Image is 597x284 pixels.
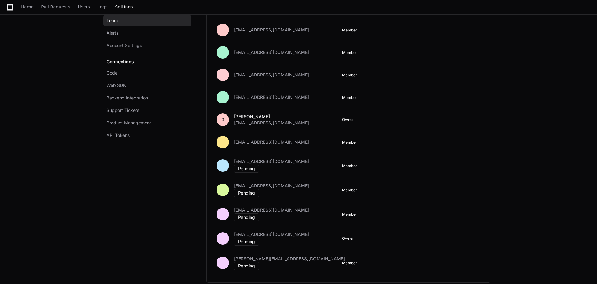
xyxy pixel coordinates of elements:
span: Owner [342,236,354,241]
div: Pending [234,238,259,246]
span: Owner [342,117,354,122]
button: Member [342,188,357,193]
span: [EMAIL_ADDRESS][DOMAIN_NAME] [234,139,309,145]
span: Account Settings [107,42,142,49]
button: Member [342,261,357,266]
span: [EMAIL_ADDRESS][DOMAIN_NAME] [234,27,309,33]
span: [EMAIL_ADDRESS][DOMAIN_NAME] [234,231,309,238]
span: Settings [115,5,133,9]
span: Home [21,5,34,9]
div: Pending [234,262,259,270]
a: API Tokens [103,130,191,141]
span: Web SDK [107,82,126,89]
span: [EMAIL_ADDRESS][DOMAIN_NAME] [234,49,309,55]
a: Web SDK [103,80,191,91]
span: Users [78,5,90,9]
span: Code [107,70,117,76]
span: [EMAIL_ADDRESS][DOMAIN_NAME] [234,207,309,213]
a: Backend Integration [103,92,191,103]
p: [PERSON_NAME] [234,113,309,120]
button: Member [342,73,357,78]
span: Support Tickets [107,107,139,113]
button: Member [342,140,357,145]
div: Pending [234,165,259,173]
span: Backend Integration [107,95,148,101]
span: [EMAIL_ADDRESS][DOMAIN_NAME] [234,183,309,189]
span: [PERSON_NAME][EMAIL_ADDRESS][DOMAIN_NAME] [234,256,345,262]
button: Member [342,50,357,55]
a: Support Tickets [103,105,191,116]
button: Member [342,28,357,33]
a: Alerts [103,27,191,39]
button: Member [342,95,357,100]
span: API Tokens [107,132,130,138]
a: Account Settings [103,40,191,51]
span: Product Management [107,120,151,126]
button: Member [342,163,357,168]
a: Product Management [103,117,191,128]
h1: G [222,117,224,122]
span: Alerts [107,30,118,36]
div: Pending [234,213,259,221]
span: Logs [98,5,107,9]
a: Code [103,67,191,79]
span: Pull Requests [41,5,70,9]
a: Team [103,15,191,26]
span: [EMAIL_ADDRESS][DOMAIN_NAME] [234,158,309,165]
span: Team [107,17,118,24]
span: [EMAIL_ADDRESS][DOMAIN_NAME] [234,72,309,78]
div: Pending [234,189,259,197]
span: [EMAIL_ADDRESS][DOMAIN_NAME] [234,94,309,100]
span: [EMAIL_ADDRESS][DOMAIN_NAME] [234,120,309,126]
button: Member [342,212,357,217]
